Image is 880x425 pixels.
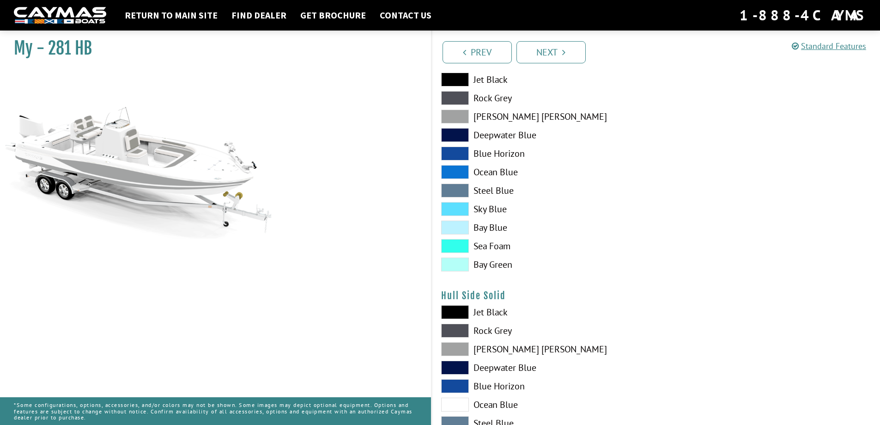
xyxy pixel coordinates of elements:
a: Contact Us [375,9,436,21]
label: Ocean Blue [441,398,647,412]
label: [PERSON_NAME] [PERSON_NAME] [441,342,647,356]
h1: My - 281 HB [14,38,408,59]
a: Find Dealer [227,9,291,21]
label: Deepwater Blue [441,361,647,375]
a: Return to main site [120,9,222,21]
h4: Hull Side Solid [441,290,871,302]
label: Rock Grey [441,91,647,105]
label: Deepwater Blue [441,128,647,142]
a: Next [516,41,586,63]
label: Bay Blue [441,221,647,234]
label: Sea Foam [441,239,647,253]
a: Standard Features [792,41,866,51]
label: Blue Horizon [441,379,647,393]
a: Get Brochure [296,9,370,21]
label: Blue Horizon [441,147,647,160]
label: Jet Black [441,73,647,86]
label: Steel Blue [441,184,647,197]
label: [PERSON_NAME] [PERSON_NAME] [441,110,647,123]
p: *Some configurations, options, accessories, and/or colors may not be shown. Some images may depic... [14,397,417,425]
img: white-logo-c9c8dbefe5ff5ceceb0f0178aa75bf4bb51f6bca0971e226c86eb53dfe498488.png [14,7,106,24]
label: Ocean Blue [441,165,647,179]
label: Rock Grey [441,324,647,338]
div: 1-888-4CAYMAS [740,5,866,25]
label: Bay Green [441,258,647,271]
label: Sky Blue [441,202,647,216]
label: Jet Black [441,305,647,319]
a: Prev [443,41,512,63]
